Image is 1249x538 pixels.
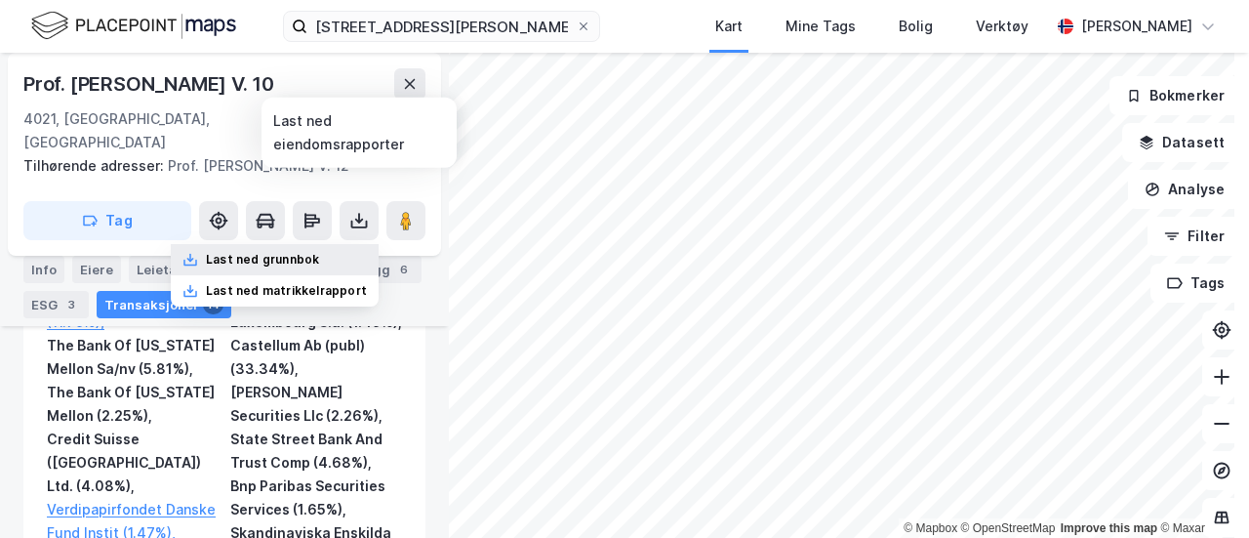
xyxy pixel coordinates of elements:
button: Datasett [1122,123,1241,162]
div: Kart [715,15,743,38]
div: Eiere [72,256,121,283]
div: Transaksjoner [97,291,231,318]
div: The Bank Of [US_STATE] Mellon (2.25%), [47,381,219,428]
span: Tilhørende adresser: [23,157,168,174]
div: Prof. [PERSON_NAME] V. 12 [23,154,410,178]
div: ESG [23,291,89,318]
button: Tag [23,201,191,240]
div: Castellum Ab (publ) (33.34%), [230,334,402,381]
div: Bygg [349,256,422,283]
div: Bnp Paribas Securities Services (1.65%), [230,475,402,521]
div: Mine Tags [786,15,856,38]
img: logo.f888ab2527a4732fd821a326f86c7f29.svg [31,9,236,43]
div: The Bank Of [US_STATE] Mellon Sa/nv (5.81%), [47,334,219,381]
div: [PERSON_NAME] [1081,15,1192,38]
button: Filter [1148,217,1241,256]
div: Prof. [PERSON_NAME] V. 10 [23,68,278,100]
div: Info [23,256,64,283]
button: Tags [1150,264,1241,303]
div: Credit Suisse ([GEOGRAPHIC_DATA]) Ltd. (4.08%), [47,428,219,498]
a: OpenStreetMap [961,521,1056,535]
div: 3 [61,295,81,314]
button: Bokmerker [1109,76,1241,115]
a: Improve this map [1061,521,1157,535]
div: Kontrollprogram for chat [1151,444,1249,538]
iframe: Chat Widget [1151,444,1249,538]
div: State Street Bank And Trust Comp (4.68%), [230,428,402,475]
div: [GEOGRAPHIC_DATA], 24/547 [273,107,425,154]
div: Last ned matrikkelrapport [206,283,367,299]
div: Bolig [899,15,933,38]
div: Last ned grunnbok [206,252,319,268]
div: Leietakere [129,256,237,283]
a: Mapbox [904,521,957,535]
button: Analyse [1128,170,1241,209]
input: Søk på adresse, matrikkel, gårdeiere, leietakere eller personer [307,12,576,41]
div: 4021, [GEOGRAPHIC_DATA], [GEOGRAPHIC_DATA] [23,107,273,154]
div: 6 [394,260,414,279]
div: [PERSON_NAME] Securities Llc (2.26%), [230,381,402,428]
div: Verktøy [976,15,1028,38]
